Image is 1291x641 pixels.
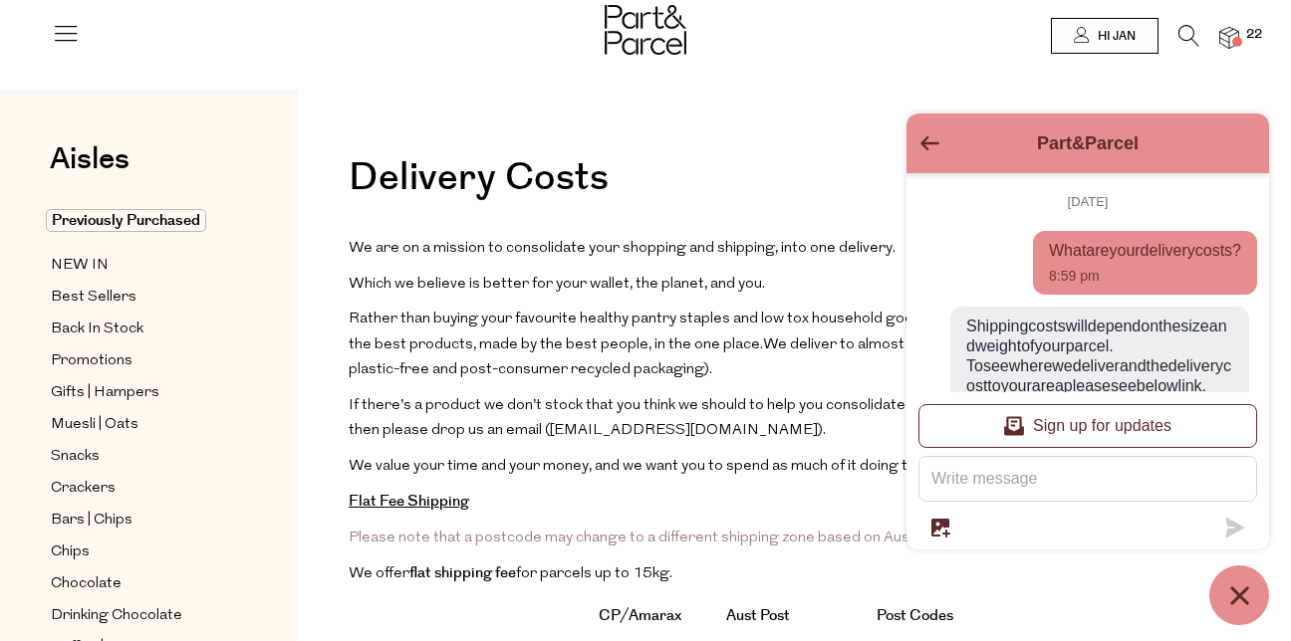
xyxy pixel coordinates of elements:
[50,144,129,194] a: Aisles
[349,277,765,292] span: Which we believe is better for your wallet, the planet, and you.
[51,285,232,310] a: Best Sellers
[349,307,1241,383] p: We deliver to almost every corner of this big island continent (in plastic-free and post-consumer...
[51,254,109,278] span: NEW IN
[51,539,232,564] a: Chips
[51,476,232,501] a: Crackers
[1093,28,1136,45] span: Hi Jan
[51,604,182,628] span: Drinking Chocolate
[51,253,232,278] a: NEW IN
[349,491,469,512] strong: Flat Fee Shipping
[1241,26,1267,44] span: 22
[51,540,90,564] span: Chips
[51,572,122,596] span: Chocolate
[349,159,1241,217] h1: Delivery Costs
[349,241,896,256] span: We are on a mission to consolidate your shopping and shipping, into one delivery.
[51,413,138,437] span: Muesli | Oats
[51,412,232,437] a: Muesli | Oats
[1051,18,1159,54] a: Hi Jan
[349,398,1215,439] span: If there’s a product we don’t stock that you think we should to help you consolidate your online ...
[877,605,953,626] strong: Post Codes
[1219,27,1239,48] a: 22
[599,605,681,626] strong: CP/Amarax
[349,566,672,581] span: We offer for parcels up to 15kg.
[349,459,1196,474] span: We value your time and your money, and we want you to spend as much of it doing the things you lo...
[51,477,116,501] span: Crackers
[51,349,132,373] span: Promotions
[51,380,232,405] a: Gifts | Hampers
[51,318,143,341] span: Back In Stock
[51,445,100,469] span: Snacks
[50,137,129,181] span: Aisles
[726,605,790,626] strong: Aust Post
[901,113,1275,625] inbox-online-store-chat: Shopify online store chat
[605,5,686,55] img: Part&Parcel
[46,209,206,232] span: Previously Purchased
[51,603,232,628] a: Drinking Chocolate
[51,317,232,341] a: Back In Stock
[349,312,1237,352] span: Rather than buying your favourite healthy pantry staples and low tox household goods from multipl...
[51,381,159,405] span: Gifts | Hampers
[51,286,136,310] span: Best Sellers
[51,348,232,373] a: Promotions
[51,209,232,233] a: Previously Purchased
[51,508,232,533] a: Bars | Chips
[349,531,1194,545] span: Please note that a postcode may change to a different shipping zone based on Australian Post upda...
[51,509,132,533] span: Bars | Chips
[51,571,232,596] a: Chocolate
[409,562,516,583] strong: flat shipping fee
[51,444,232,469] a: Snacks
